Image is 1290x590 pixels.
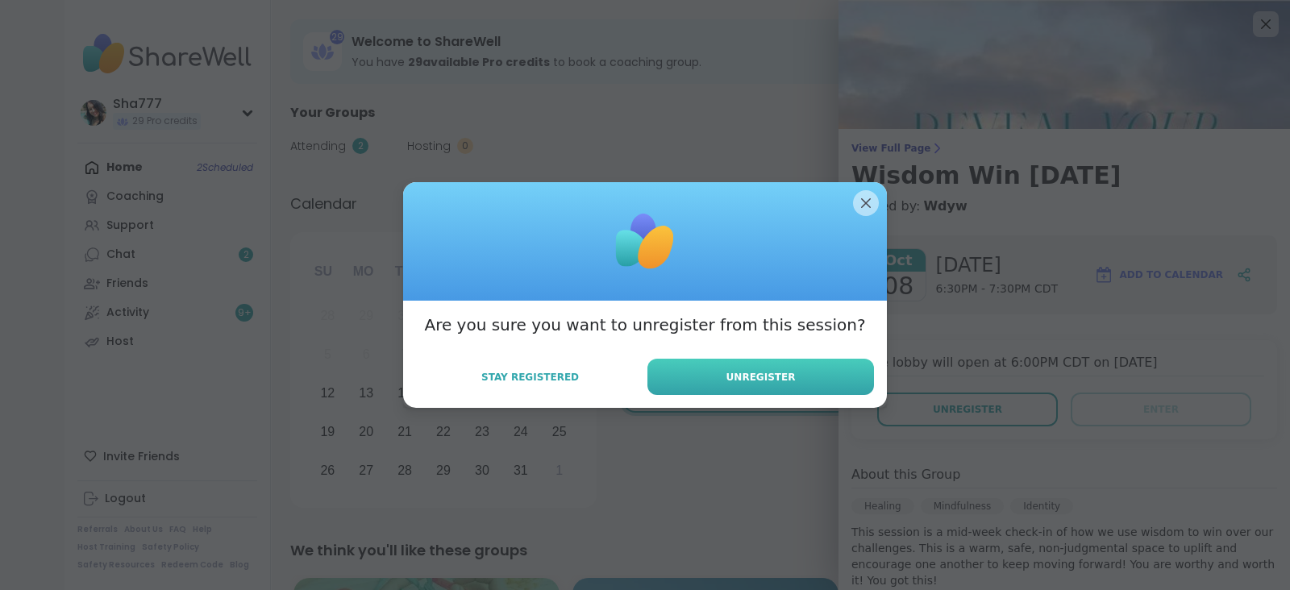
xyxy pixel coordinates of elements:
[647,359,874,395] button: Unregister
[416,360,644,394] button: Stay Registered
[424,314,865,336] h3: Are you sure you want to unregister from this session?
[481,370,579,384] span: Stay Registered
[605,202,685,282] img: ShareWell Logomark
[726,370,796,384] span: Unregister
